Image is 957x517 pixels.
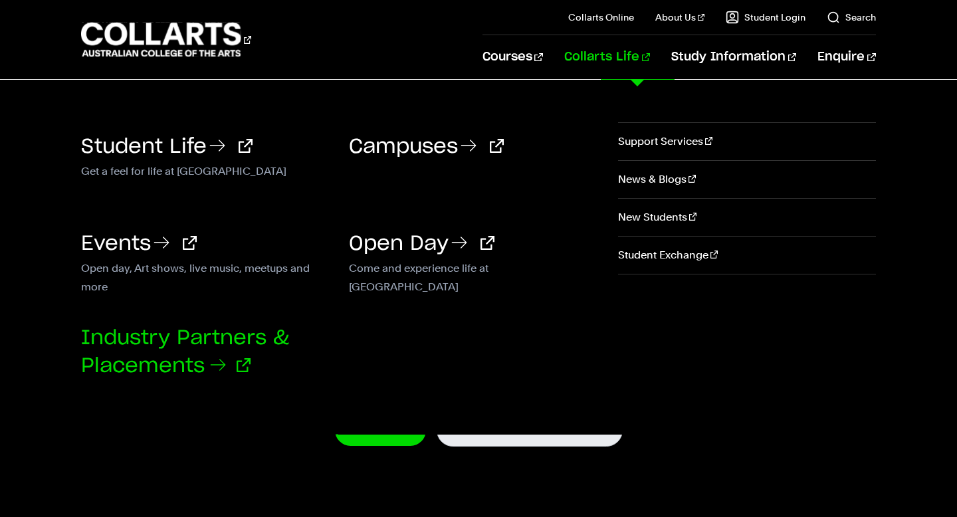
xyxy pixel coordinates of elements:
[726,11,805,24] a: Student Login
[81,328,289,376] a: Industry Partners & Placements
[349,259,597,275] p: Come and experience life at [GEOGRAPHIC_DATA]
[618,199,876,236] a: New Students
[618,123,876,160] a: Support Services
[482,35,543,79] a: Courses
[349,137,504,157] a: Campuses
[81,21,251,58] div: Go to homepage
[568,11,634,24] a: Collarts Online
[349,234,494,254] a: Open Day
[81,162,329,178] p: Get a feel for life at [GEOGRAPHIC_DATA]
[618,161,876,198] a: News & Blogs
[564,35,650,79] a: Collarts Life
[655,11,704,24] a: About Us
[81,259,329,275] p: Open day, Art shows, live music, meetups and more
[827,11,876,24] a: Search
[671,35,796,79] a: Study Information
[817,35,875,79] a: Enquire
[81,137,253,157] a: Student Life
[618,237,876,274] a: Student Exchange
[81,234,197,254] a: Events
